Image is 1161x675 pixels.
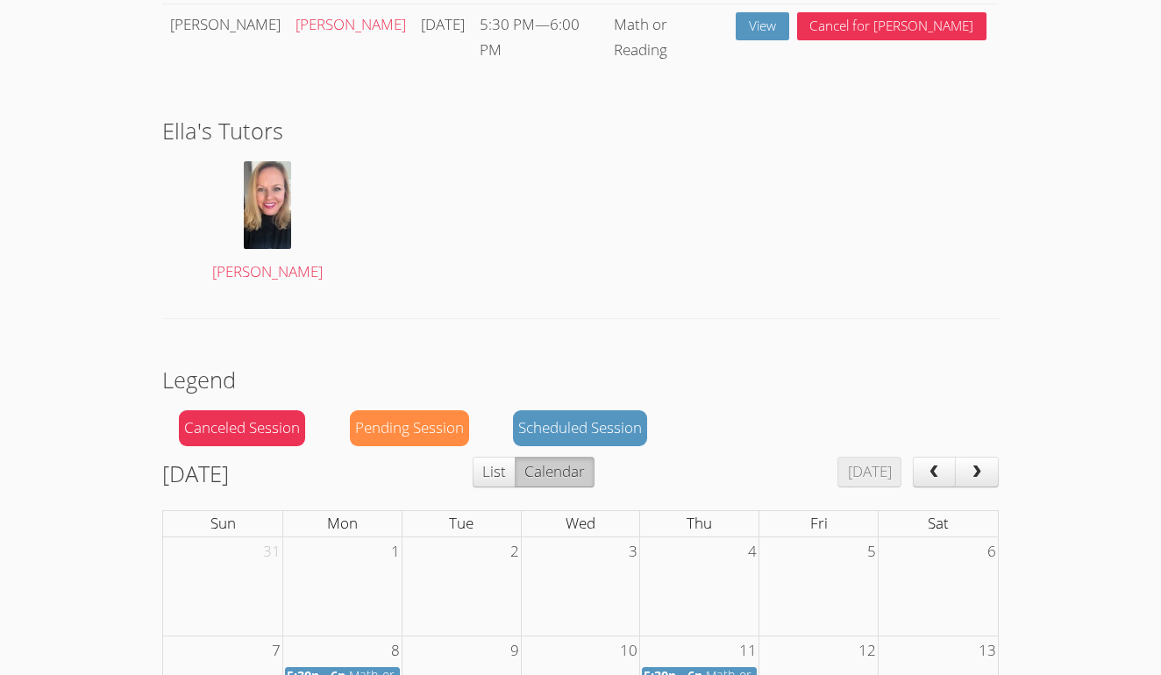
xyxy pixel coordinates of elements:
[865,537,878,566] span: 5
[736,12,789,41] a: View
[210,513,236,533] span: Sun
[955,457,999,488] button: next
[509,636,521,665] span: 9
[480,14,535,34] span: 5:30 PM
[473,457,516,488] button: List
[509,537,521,566] span: 2
[566,513,595,533] span: Wed
[513,410,647,446] div: Scheduled Session
[857,636,878,665] span: 12
[746,537,759,566] span: 4
[737,636,759,665] span: 11
[627,537,639,566] span: 3
[162,363,998,396] h2: Legend
[162,114,998,147] h2: Ella's Tutors
[389,636,402,665] span: 8
[162,4,288,70] td: [PERSON_NAME]
[515,457,595,488] button: Calendar
[480,12,599,63] div: —
[986,537,998,566] span: 6
[687,513,712,533] span: Thu
[810,513,828,533] span: Fri
[350,410,469,446] div: Pending Session
[270,636,282,665] span: 7
[449,513,474,533] span: Tue
[837,457,901,488] button: [DATE]
[261,537,282,566] span: 31
[607,4,729,70] td: Math or Reading
[928,513,949,533] span: Sat
[480,14,580,60] span: 6:00 PM
[296,14,406,34] a: [PERSON_NAME]
[977,636,998,665] span: 13
[179,410,305,446] div: Canceled Session
[327,513,358,533] span: Mon
[421,12,465,38] div: [DATE]
[797,12,987,41] button: Cancel for [PERSON_NAME]
[212,261,323,281] span: [PERSON_NAME]
[389,537,402,566] span: 1
[618,636,639,665] span: 10
[162,457,229,490] h2: [DATE]
[244,161,291,249] img: avatar.png
[179,161,354,285] a: [PERSON_NAME]
[913,457,957,488] button: prev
